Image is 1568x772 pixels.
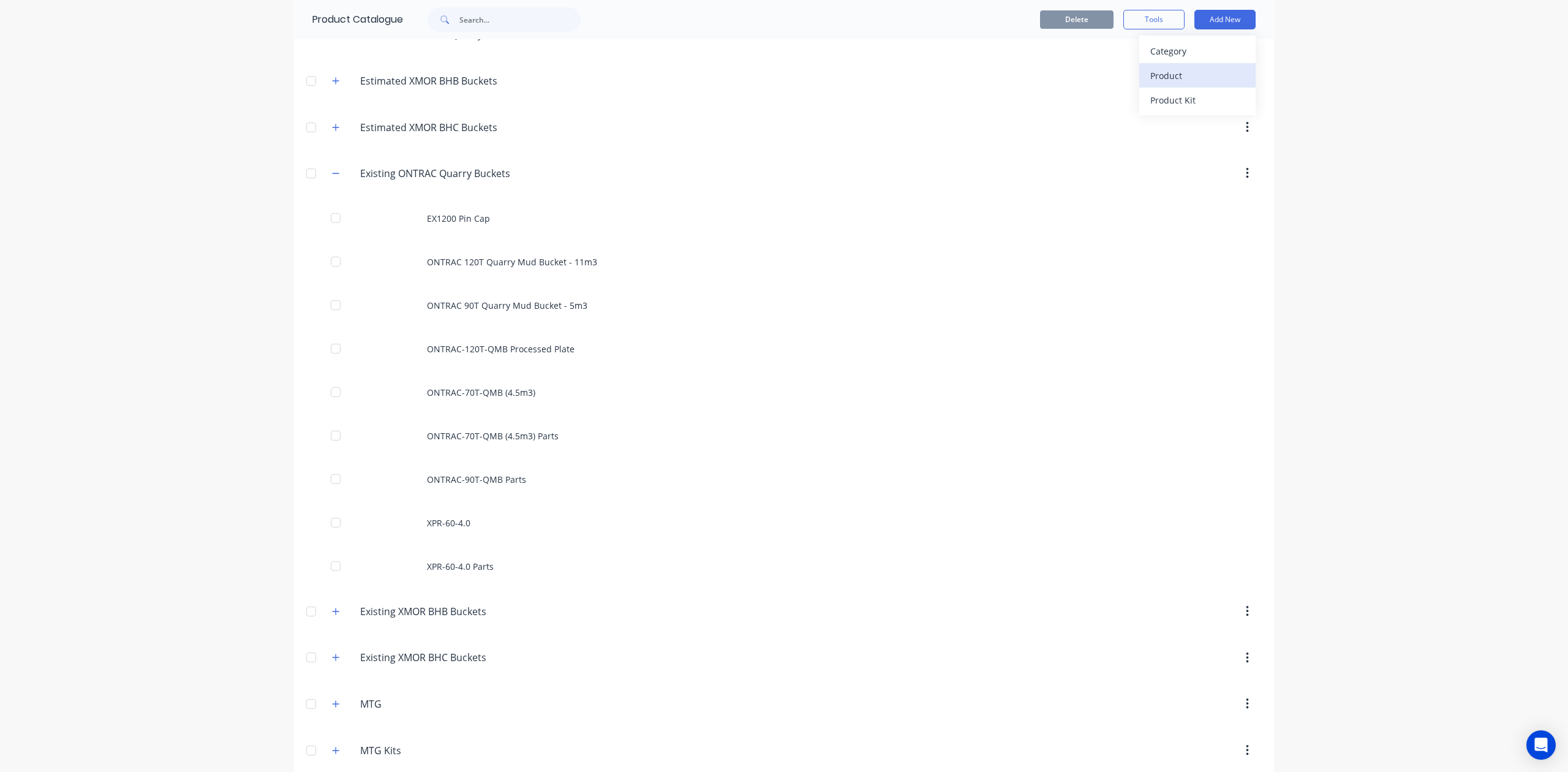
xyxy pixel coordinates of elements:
[1040,10,1114,29] button: Delete
[1150,91,1245,109] div: Product Kit
[294,501,1274,545] div: XPR-60-4.0
[360,166,510,181] input: Enter category name
[360,604,506,619] input: Enter category name
[294,240,1274,284] div: ONTRAC 120T Quarry Mud Bucket - 11m3
[294,458,1274,501] div: ONTRAC-90T-QMB Parts
[294,197,1274,240] div: EX1200 Pin Cap
[1123,10,1185,29] button: Tools
[1526,730,1556,760] div: Open Intercom Messenger
[1150,42,1245,60] div: Category
[360,120,506,135] input: Enter category name
[294,327,1274,371] div: ONTRAC-120T-QMB Processed Plate
[360,74,506,88] input: Enter category name
[294,371,1274,414] div: ONTRAC-70T-QMB (4.5m3)
[1194,10,1256,29] button: Add New
[294,284,1274,327] div: ONTRAC 90T Quarry Mud Bucket - 5m3
[294,545,1274,588] div: XPR-60-4.0 Parts
[360,650,506,665] input: Enter category name
[459,7,581,32] input: Search...
[360,697,506,711] input: Enter category name
[294,414,1274,458] div: ONTRAC-70T-QMB (4.5m3) Parts
[1150,67,1245,85] div: Product
[360,743,506,758] input: Enter category name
